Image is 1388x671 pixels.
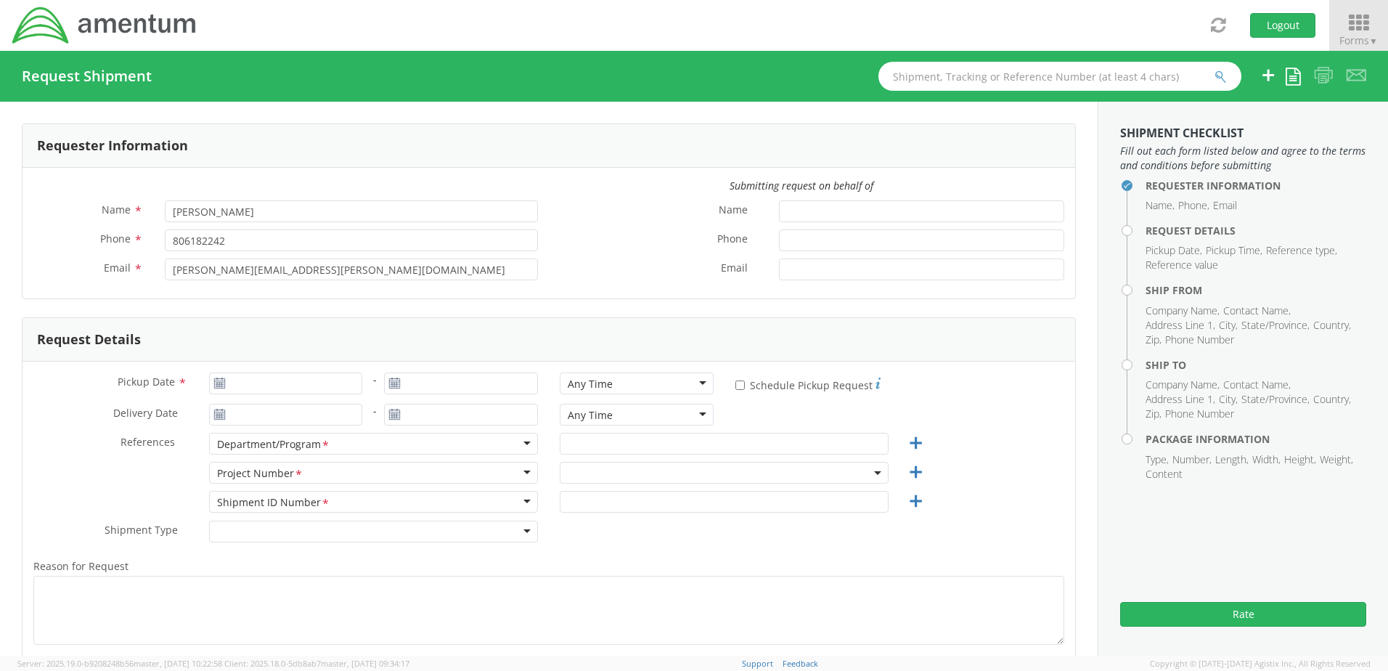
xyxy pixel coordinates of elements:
[1146,378,1220,392] li: Company Name
[1146,359,1366,370] h4: Ship To
[1146,318,1215,333] li: Address Line 1
[742,658,773,669] a: Support
[1146,180,1366,191] h4: Requester Information
[100,232,131,245] span: Phone
[33,654,139,668] span: Shipment Notification
[1213,198,1237,213] li: Email
[1284,452,1316,467] li: Height
[113,406,178,423] span: Delivery Date
[1219,392,1238,407] li: City
[1219,318,1238,333] li: City
[1223,378,1291,392] li: Contact Name
[118,375,175,389] span: Pickup Date
[1206,243,1262,258] li: Pickup Time
[730,179,873,192] i: Submitting request on behalf of
[1120,144,1366,173] span: Fill out each form listed below and agree to the terms and conditions before submitting
[1120,127,1366,140] h3: Shipment Checklist
[217,495,330,511] div: Shipment ID Number
[33,559,128,573] span: Reason for Request
[121,435,175,449] span: References
[1146,407,1162,421] li: Zip
[1146,333,1162,347] li: Zip
[1250,13,1315,38] button: Logout
[217,437,330,452] div: Department/Program
[568,377,613,391] div: Any Time
[224,658,409,669] span: Client: 2025.18.0-5db8ab7
[1266,243,1337,258] li: Reference type
[1146,285,1366,296] h4: Ship From
[1241,392,1310,407] li: State/Province
[1146,225,1366,236] h4: Request Details
[1165,407,1234,421] li: Phone Number
[1150,658,1371,670] span: Copyright © [DATE]-[DATE] Agistix Inc., All Rights Reserved
[1146,304,1220,318] li: Company Name
[717,232,748,248] span: Phone
[1313,318,1351,333] li: Country
[1215,452,1249,467] li: Length
[1165,333,1234,347] li: Phone Number
[321,658,409,669] span: master, [DATE] 09:34:17
[1146,392,1215,407] li: Address Line 1
[102,203,131,216] span: Name
[37,139,188,153] h3: Requester Information
[1178,198,1209,213] li: Phone
[105,523,178,540] span: Shipment Type
[1320,452,1353,467] li: Weight
[1146,452,1169,467] li: Type
[1146,467,1183,481] li: Content
[1146,434,1366,444] h4: Package Information
[735,381,745,390] input: Schedule Pickup Request
[1252,452,1281,467] li: Width
[17,658,222,669] span: Server: 2025.19.0-b9208248b56
[735,375,881,393] label: Schedule Pickup Request
[568,408,613,423] div: Any Time
[37,333,141,347] h3: Request Details
[719,203,748,219] span: Name
[1146,243,1202,258] li: Pickup Date
[1146,258,1218,272] li: Reference value
[1369,35,1378,47] span: ▼
[134,658,222,669] span: master, [DATE] 10:22:58
[721,261,748,277] span: Email
[1120,602,1366,627] button: Rate
[11,5,198,46] img: dyn-intl-logo-049831509241104b2a82.png
[104,261,131,274] span: Email
[1223,304,1291,318] li: Contact Name
[1241,318,1310,333] li: State/Province
[783,658,818,669] a: Feedback
[1313,392,1351,407] li: Country
[1172,452,1212,467] li: Number
[1146,198,1175,213] li: Name
[878,62,1241,91] input: Shipment, Tracking or Reference Number (at least 4 chars)
[560,654,603,668] span: Message
[22,68,152,84] h4: Request Shipment
[217,466,303,481] div: Project Number
[1339,33,1378,47] span: Forms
